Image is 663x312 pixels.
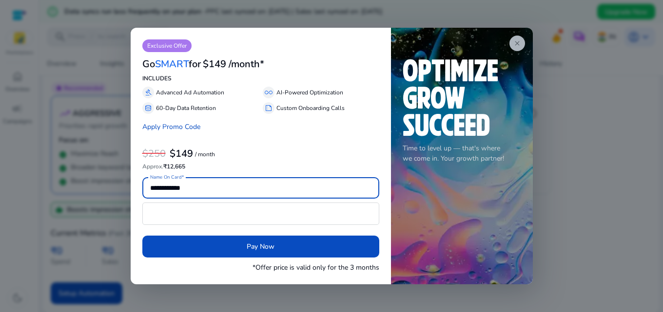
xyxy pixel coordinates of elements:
a: Apply Promo Code [142,122,200,131]
span: Approx. [142,163,163,170]
p: AI-Powered Optimization [276,88,343,97]
span: close [513,39,521,47]
button: Pay Now [142,236,379,257]
h3: $250 [142,148,166,160]
h3: Go for [142,58,201,70]
h6: ₹12,665 [142,163,379,170]
span: database [144,104,152,112]
span: all_inclusive [265,89,273,96]
p: Time to level up — that's where we come in. Your growth partner! [403,143,521,164]
span: SMART [155,57,189,71]
iframe: Secure card payment input frame [148,204,374,223]
p: Exclusive Offer [142,39,192,52]
p: INCLUDES [142,74,379,83]
p: Custom Onboarding Calls [276,104,345,112]
b: $149 [170,147,193,160]
span: Pay Now [247,241,274,252]
p: / month [195,151,215,158]
p: 60-Day Data Retention [156,104,216,112]
mat-label: Name On Card [150,174,181,181]
span: gavel [144,89,152,96]
span: summarize [265,104,273,112]
h3: $149 /month* [203,58,264,70]
p: *Offer price is valid only for the 3 months [253,262,379,273]
p: Advanced Ad Automation [156,88,224,97]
